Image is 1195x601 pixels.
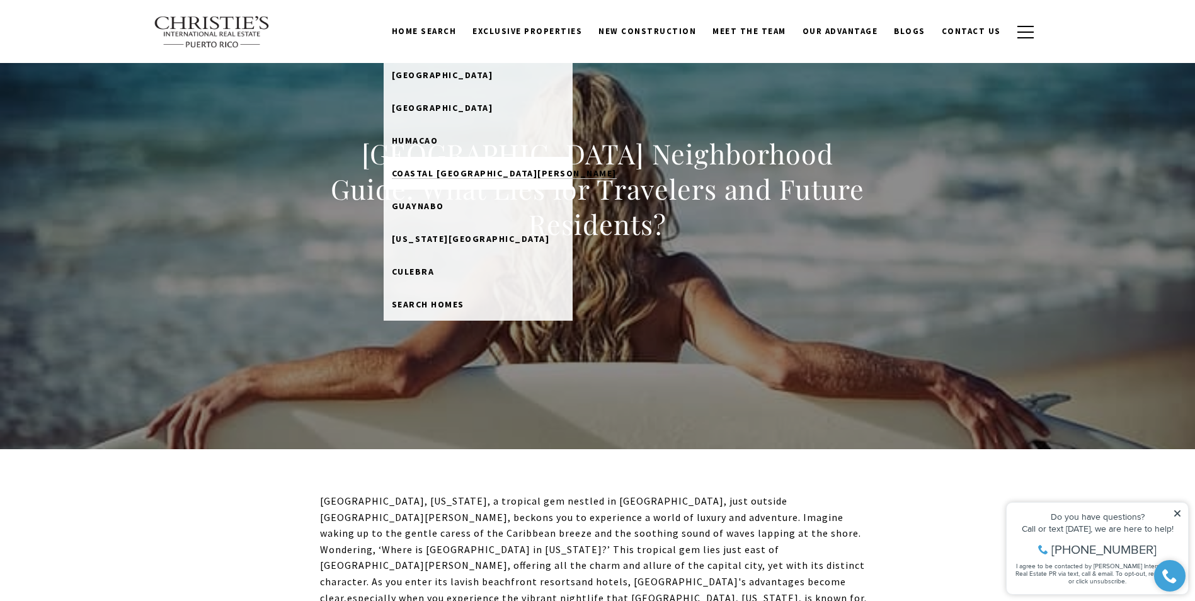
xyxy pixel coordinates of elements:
span: I agree to be contacted by [PERSON_NAME] International Real Estate PR via text, call & email. To ... [16,77,180,101]
span: Our Advantage [803,26,878,37]
a: Meet the Team [704,20,794,43]
span: [US_STATE][GEOGRAPHIC_DATA] [392,233,550,244]
a: Search Homes [384,288,573,321]
div: Call or text [DATE], we are here to help! [13,40,182,49]
button: button [1009,14,1042,50]
span: Coastal [GEOGRAPHIC_DATA][PERSON_NAME] [392,168,617,179]
a: Our Advantage [794,20,886,43]
a: Coastal [GEOGRAPHIC_DATA][PERSON_NAME] [384,157,573,190]
a: Humacao [384,124,573,157]
span: Contact Us [942,26,1001,37]
a: [GEOGRAPHIC_DATA] [384,59,573,91]
a: New Construction [590,20,704,43]
span: New Construction [598,26,696,37]
span: Blogs [894,26,925,37]
a: Guaynabo [384,190,573,222]
a: Blogs [886,20,934,43]
a: Culebra [384,255,573,288]
span: [GEOGRAPHIC_DATA] [392,102,493,113]
a: [US_STATE][GEOGRAPHIC_DATA] [384,222,573,255]
div: Do you have questions? [13,28,182,37]
span: Culebra [392,266,435,277]
a: [GEOGRAPHIC_DATA] [384,91,573,124]
span: [GEOGRAPHIC_DATA], [US_STATE], a tropical gem nestled in [GEOGRAPHIC_DATA], just outside [GEOGRAP... [320,495,865,588]
img: Christie's International Real Estate text transparent background [154,16,271,49]
span: [GEOGRAPHIC_DATA] [392,69,493,81]
h1: [GEOGRAPHIC_DATA] Neighborhood Guide: What Lies for Travelers and Future Residents? [320,136,876,242]
a: Home Search [384,20,465,43]
span: Humacao [392,135,438,146]
span: Search Homes [392,299,464,310]
span: Exclusive Properties [472,26,582,37]
span: [PHONE_NUMBER] [52,59,157,72]
a: Exclusive Properties [464,20,590,43]
span: Guaynabo [392,200,444,212]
